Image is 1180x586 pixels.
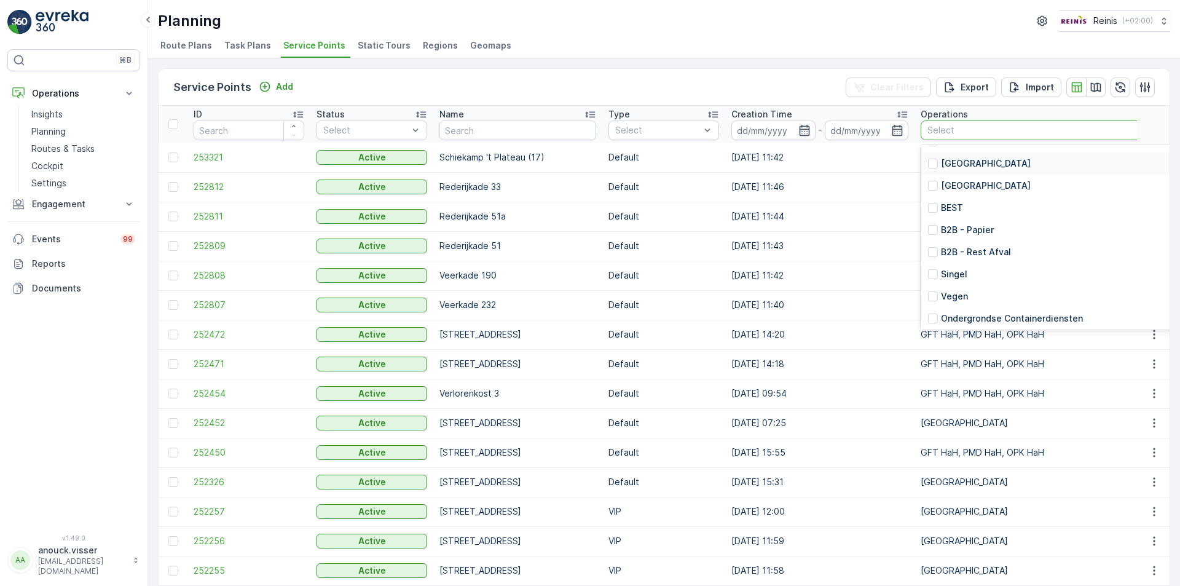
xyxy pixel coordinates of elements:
a: 252452 [194,417,304,429]
button: Reinis(+02:00) [1060,10,1170,32]
p: Status [317,108,345,121]
button: Active [317,416,427,430]
button: Active [317,504,427,519]
button: Active [317,239,427,253]
img: logo_light-DOdMpM7g.png [36,10,88,34]
p: Creation Time [731,108,792,121]
td: Default [602,143,725,172]
p: [GEOGRAPHIC_DATA] [941,157,1031,170]
p: Active [358,505,386,518]
p: Singel [941,268,967,280]
button: Active [317,563,427,578]
div: Toggle Row Selected [168,448,178,457]
p: - [818,123,822,138]
img: Reinis-Logo-Vrijstaand_Tekengebied-1-copy2_aBO4n7j.png [1060,14,1088,28]
p: Type [608,108,630,121]
td: [DATE] 11:59 [725,526,914,556]
td: [DATE] 09:54 [725,379,914,408]
p: B2B - Papier [941,224,994,236]
button: Active [317,268,427,283]
button: Active [317,150,427,165]
span: Service Points [283,39,345,52]
td: [DATE] 15:31 [725,467,914,497]
button: Clear Filters [846,77,931,97]
img: logo [7,10,32,34]
p: ID [194,108,202,121]
td: VIP [602,526,725,556]
p: Operations [32,87,116,100]
td: Veerkade 232 [433,290,602,320]
a: 252808 [194,269,304,282]
p: BEST [941,202,963,214]
a: 252811 [194,210,304,223]
input: Search [439,121,596,140]
p: Active [358,564,386,577]
button: Engagement [7,192,140,216]
td: [DATE] 11:46 [725,172,914,202]
span: 252809 [194,240,304,252]
td: [STREET_ADDRESS] [433,349,602,379]
p: Settings [31,177,66,189]
button: AAanouck.visser[EMAIL_ADDRESS][DOMAIN_NAME] [7,544,140,576]
a: 252807 [194,299,304,311]
button: Active [317,180,427,194]
p: Add [276,81,293,93]
span: Static Tours [358,39,411,52]
p: Active [358,358,386,370]
div: Toggle Row Selected [168,212,178,221]
div: Toggle Row Selected [168,271,178,280]
td: Default [602,379,725,408]
p: Export [961,81,989,93]
div: Toggle Row Selected [168,507,178,517]
td: Default [602,261,725,290]
div: Toggle Row Selected [168,566,178,576]
p: Clear Filters [870,81,924,93]
td: Default [602,202,725,231]
p: Reports [32,258,135,270]
a: Routes & Tasks [26,140,140,157]
p: Select [615,124,700,137]
div: Toggle Row Selected [168,241,178,251]
a: Reports [7,251,140,276]
p: Active [358,181,386,193]
p: Select [323,124,408,137]
div: Toggle Row Selected [168,330,178,339]
td: [DATE] 11:42 [725,143,914,172]
td: [DATE] 15:55 [725,438,914,467]
a: 253321 [194,151,304,164]
td: Default [602,349,725,379]
input: dd/mm/yyyy [825,121,909,140]
button: Active [317,386,427,401]
a: Settings [26,175,140,192]
div: Toggle Row Selected [168,536,178,546]
a: 252450 [194,446,304,459]
p: Vegen [941,290,968,303]
p: Events [32,233,113,245]
td: Veerkade 190 [433,261,602,290]
span: Regions [423,39,458,52]
a: 252454 [194,387,304,400]
a: 252256 [194,535,304,547]
button: Active [317,357,427,371]
td: [DATE] 14:20 [725,320,914,349]
div: Toggle Row Selected [168,359,178,369]
td: Schiekamp 't Plateau (17) [433,143,602,172]
td: Rederijkade 51 [433,231,602,261]
td: VIP [602,497,725,526]
p: Active [358,476,386,488]
span: 252471 [194,358,304,370]
span: 252812 [194,181,304,193]
a: 252472 [194,328,304,341]
input: Search [194,121,304,140]
button: Import [1001,77,1061,97]
td: Verlorenkost 3 [433,379,602,408]
td: Rederijkade 33 [433,172,602,202]
p: ⌘B [119,55,132,65]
